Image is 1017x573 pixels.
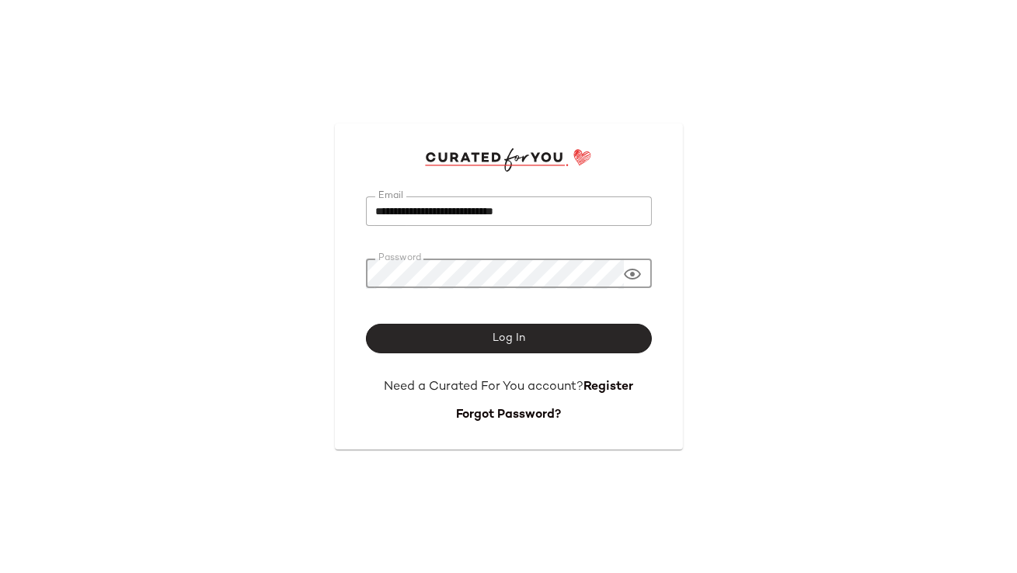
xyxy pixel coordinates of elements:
[492,332,525,345] span: Log In
[366,324,652,353] button: Log In
[384,380,583,394] span: Need a Curated For You account?
[456,408,561,422] a: Forgot Password?
[425,148,592,172] img: cfy_login_logo.DGdB1djN.svg
[583,380,633,394] a: Register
